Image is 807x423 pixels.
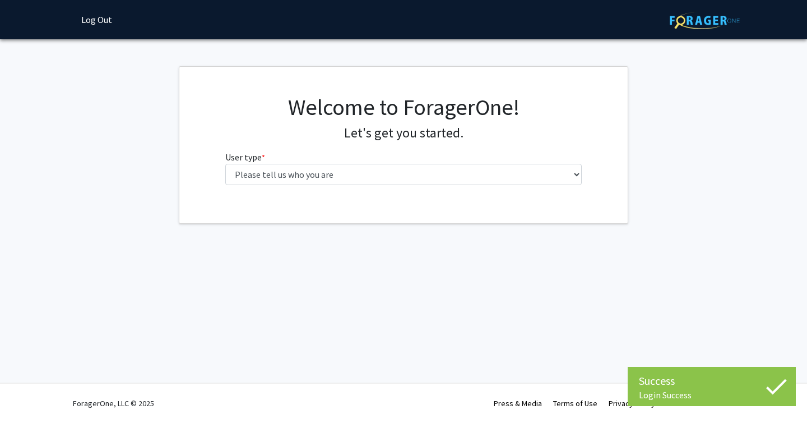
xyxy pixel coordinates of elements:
a: Press & Media [494,398,542,408]
h1: Welcome to ForagerOne! [225,94,582,121]
img: ForagerOne Logo [670,12,740,29]
div: Success [639,373,785,389]
h4: Let's get you started. [225,125,582,141]
div: Login Success [639,389,785,401]
div: ForagerOne, LLC © 2025 [73,384,154,423]
label: User type [225,150,265,164]
a: Terms of Use [553,398,597,408]
a: Privacy Policy [609,398,655,408]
